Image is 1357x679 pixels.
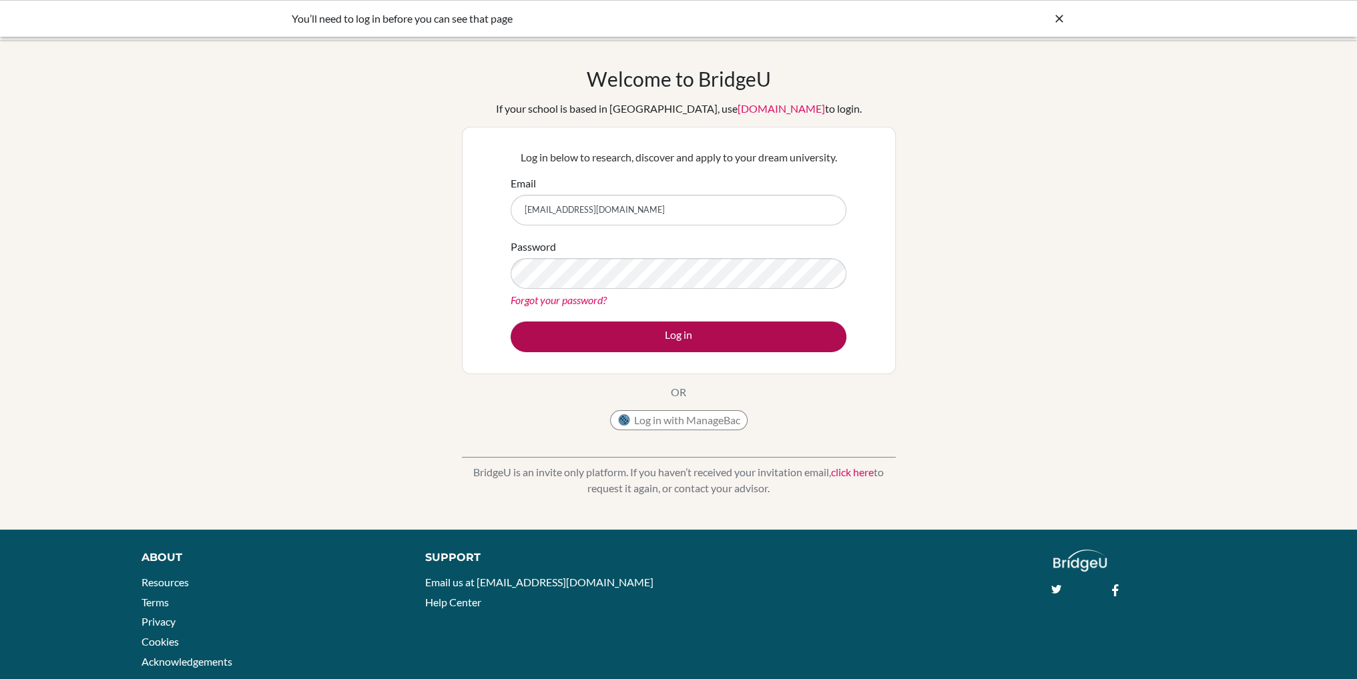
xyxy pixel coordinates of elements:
[292,11,866,27] div: You’ll need to log in before you can see that page
[738,102,825,115] a: [DOMAIN_NAME]
[1053,550,1107,572] img: logo_white@2x-f4f0deed5e89b7ecb1c2cc34c3e3d731f90f0f143d5ea2071677605dd97b5244.png
[496,101,862,117] div: If your school is based in [GEOGRAPHIC_DATA], use to login.
[831,466,874,478] a: click here
[425,550,663,566] div: Support
[142,615,176,628] a: Privacy
[142,655,232,668] a: Acknowledgements
[142,635,179,648] a: Cookies
[425,596,481,608] a: Help Center
[587,67,771,91] h1: Welcome to BridgeU
[671,384,686,400] p: OR
[511,293,607,306] a: Forgot your password?
[511,321,846,352] button: Log in
[511,239,556,255] label: Password
[142,576,189,588] a: Resources
[142,596,169,608] a: Terms
[462,464,896,496] p: BridgeU is an invite only platform. If you haven’t received your invitation email, to request it ...
[142,550,395,566] div: About
[511,149,846,165] p: Log in below to research, discover and apply to your dream university.
[511,175,536,191] label: Email
[610,410,748,430] button: Log in with ManageBac
[425,576,653,588] a: Email us at [EMAIL_ADDRESS][DOMAIN_NAME]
